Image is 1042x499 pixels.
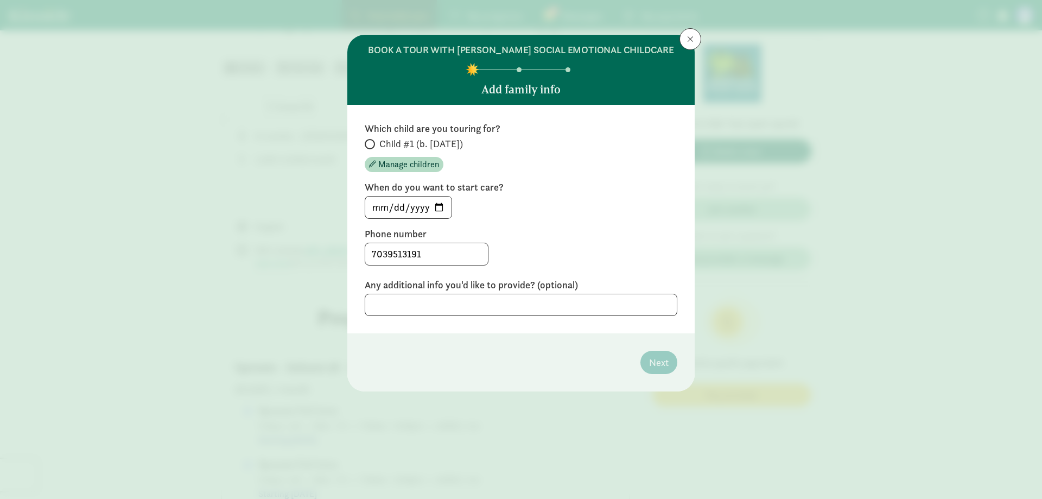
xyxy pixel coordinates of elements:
button: Manage children [365,157,443,172]
input: 5555555555 [365,243,488,265]
span: Manage children [378,158,439,171]
label: Any additional info you'd like to provide? (optional) [365,279,677,292]
label: When do you want to start care? [365,181,677,194]
button: Next [640,351,677,374]
span: Next [649,355,669,370]
h6: BOOK A TOUR WITH [PERSON_NAME] SOCIAL EMOTIONAL CHILDCARE [368,43,674,56]
label: Phone number [365,228,677,241]
span: Child #1 (b. [DATE]) [379,137,463,150]
h5: Add family info [481,83,561,96]
label: Which child are you touring for? [365,122,677,135]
